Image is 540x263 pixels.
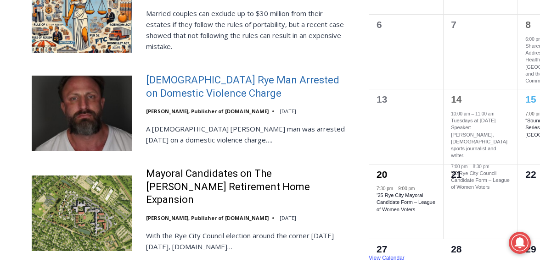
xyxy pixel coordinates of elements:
[146,214,269,221] a: [PERSON_NAME], Publisher of [DOMAIN_NAME]
[369,255,405,262] a: View Calendar
[377,244,387,254] time: 27
[525,244,536,254] time: 29
[280,214,296,221] time: [DATE]
[146,123,348,145] p: A [DEMOGRAPHIC_DATA] [PERSON_NAME] man was arrested [DATE] on a domestic violence charge….
[146,230,348,252] p: With the Rye City Council election around the corner [DATE][DATE], [DOMAIN_NAME]…
[146,167,348,207] a: Mayoral Candidates on The [PERSON_NAME] Retirement Home Expansion
[146,8,348,52] p: Married couples can exclude up to $30 million from their estates if they follow the rules of port...
[451,244,461,254] time: 28
[32,175,132,251] img: Mayoral Candidates on The Osborn Retirement Home Expansion
[146,74,348,100] a: [DEMOGRAPHIC_DATA] Rye Man Arrested on Domestic Violence Charge
[280,108,296,115] time: [DATE]
[146,108,269,115] a: [PERSON_NAME], Publisher of [DOMAIN_NAME]
[32,76,132,151] img: 42 Year Old Rye Man Arrested on Domestic Violence Charge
